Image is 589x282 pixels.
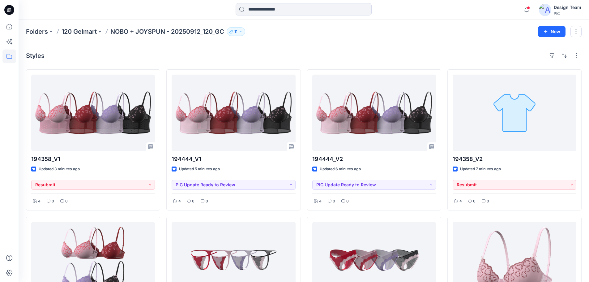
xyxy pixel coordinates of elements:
[459,198,462,205] p: 4
[538,26,566,37] button: New
[319,198,322,205] p: 4
[65,198,68,205] p: 0
[38,198,41,205] p: 4
[554,11,581,16] div: PIC
[539,4,551,16] img: avatar
[206,198,208,205] p: 0
[473,198,476,205] p: 0
[31,155,155,163] p: 194358_V1
[453,155,576,163] p: 194358_V2
[460,166,501,172] p: Updated 7 minutes ago
[172,75,295,151] a: 194444_V1
[52,198,54,205] p: 0
[192,198,194,205] p: 0
[234,28,237,35] p: 11
[554,4,581,11] div: Design Team
[39,166,80,172] p: Updated 3 minutes ago
[312,75,436,151] a: 194444_V2
[320,166,361,172] p: Updated 6 minutes ago
[453,75,576,151] a: 194358_V2
[26,52,45,59] h4: Styles
[227,27,245,36] button: 11
[487,198,489,205] p: 0
[110,27,224,36] p: NOBO + JOYSPUN - 20250912_120_GC
[172,155,295,163] p: 194444_V1
[312,155,436,163] p: 194444_V2
[62,27,97,36] a: 120 Gelmart
[179,166,220,172] p: Updated 5 minutes ago
[31,75,155,151] a: 194358_V1
[178,198,181,205] p: 4
[26,27,48,36] a: Folders
[346,198,349,205] p: 0
[333,198,335,205] p: 0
